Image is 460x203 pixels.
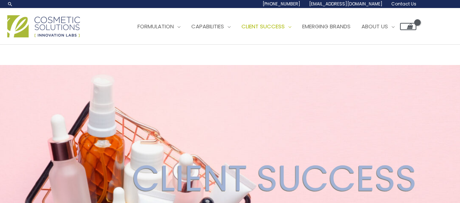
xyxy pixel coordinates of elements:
[297,16,356,37] a: Emerging Brands
[127,16,416,37] nav: Site Navigation
[356,16,400,37] a: About Us
[241,23,285,30] span: Client Success
[236,16,297,37] a: Client Success
[302,23,351,30] span: Emerging Brands
[391,1,416,7] span: Contact Us
[7,1,13,7] a: Search icon link
[400,23,416,30] a: View Shopping Cart, empty
[309,1,383,7] span: [EMAIL_ADDRESS][DOMAIN_NAME]
[137,23,174,30] span: Formulation
[132,157,417,200] h2: CLIENT SUCCESS
[263,1,300,7] span: [PHONE_NUMBER]
[7,15,80,37] img: Cosmetic Solutions Logo
[186,16,236,37] a: Capabilities
[132,16,186,37] a: Formulation
[361,23,388,30] span: About Us
[191,23,224,30] span: Capabilities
